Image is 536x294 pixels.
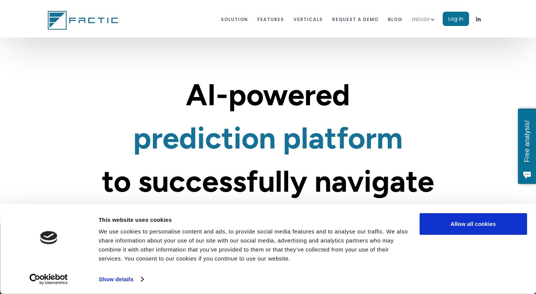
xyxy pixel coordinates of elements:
a: Usercentrics Cookiebot - opens in a new window [16,274,82,285]
div: We use cookies to personalise content and ads, to provide social media features and to analyse ou... [99,227,411,263]
button: Allow all cookies [419,213,527,235]
img: logo [40,231,57,244]
div: This website uses cookies [99,215,411,224]
a: Show details [99,274,143,285]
